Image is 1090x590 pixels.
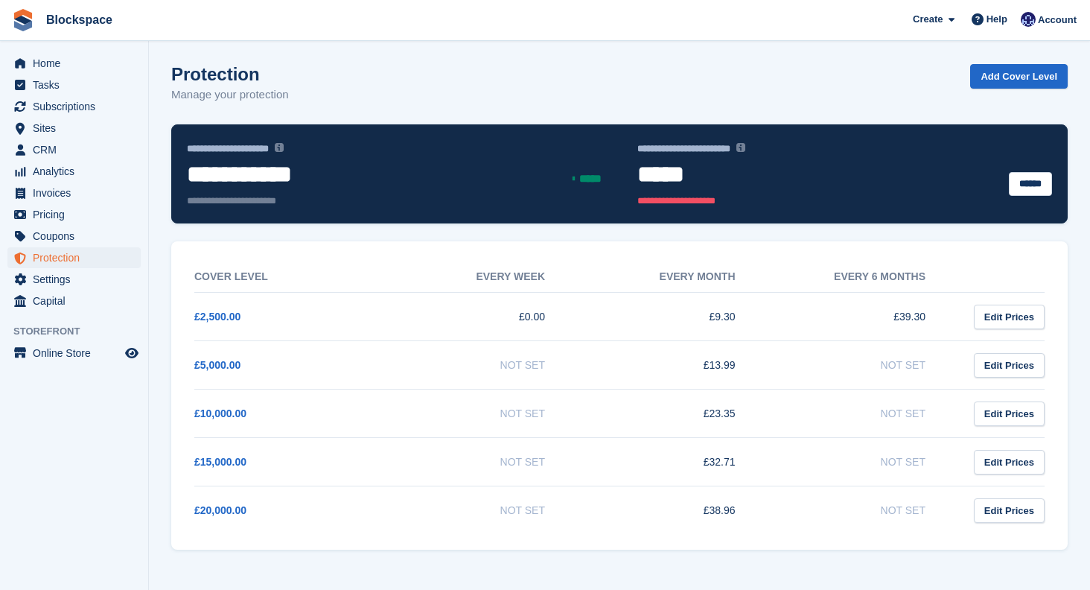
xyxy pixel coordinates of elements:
[385,261,576,293] th: Every week
[33,118,122,139] span: Sites
[1038,13,1077,28] span: Account
[736,143,745,152] img: icon-info-grey-7440780725fd019a000dd9b08b2336e03edf1995a4989e88bcd33f0948082b44.svg
[385,341,576,390] td: Not Set
[765,293,956,341] td: £39.30
[194,311,240,323] a: £2,500.00
[33,247,122,268] span: Protection
[33,53,122,74] span: Home
[194,504,246,516] a: £20,000.00
[7,269,141,290] a: menu
[7,161,141,182] a: menu
[1021,12,1036,27] img: Jodi Rider
[7,291,141,311] a: menu
[974,353,1045,378] a: Edit Prices
[575,261,765,293] th: Every month
[33,96,122,117] span: Subscriptions
[385,486,576,535] td: Not Set
[194,261,385,293] th: Cover Level
[7,204,141,225] a: menu
[7,139,141,160] a: menu
[171,86,289,104] p: Manage your protection
[33,226,122,247] span: Coupons
[385,390,576,438] td: Not Set
[765,438,956,486] td: Not Set
[7,53,141,74] a: menu
[275,143,284,152] img: icon-info-grey-7440780725fd019a000dd9b08b2336e03edf1995a4989e88bcd33f0948082b44.svg
[123,344,141,362] a: Preview store
[7,96,141,117] a: menu
[765,486,956,535] td: Not Set
[194,456,246,468] a: £15,000.00
[33,204,122,225] span: Pricing
[171,64,289,84] h1: Protection
[33,269,122,290] span: Settings
[7,343,141,364] a: menu
[765,390,956,438] td: Not Set
[970,64,1068,89] a: Add Cover Level
[40,7,118,32] a: Blockspace
[194,359,240,371] a: £5,000.00
[974,305,1045,329] a: Edit Prices
[765,341,956,390] td: Not Set
[385,293,576,341] td: £0.00
[913,12,943,27] span: Create
[974,498,1045,523] a: Edit Prices
[33,161,122,182] span: Analytics
[575,390,765,438] td: £23.35
[575,341,765,390] td: £13.99
[575,486,765,535] td: £38.96
[385,438,576,486] td: Not Set
[33,343,122,364] span: Online Store
[12,9,34,31] img: stora-icon-8386f47178a22dfd0bd8f6a31ec36ba5ce8667c1dd55bd0f319d3a0aa187defe.svg
[33,74,122,95] span: Tasks
[33,183,122,203] span: Invoices
[7,74,141,95] a: menu
[33,291,122,311] span: Capital
[7,183,141,203] a: menu
[974,402,1045,426] a: Edit Prices
[987,12,1007,27] span: Help
[13,324,148,339] span: Storefront
[575,293,765,341] td: £9.30
[575,438,765,486] td: £32.71
[7,226,141,247] a: menu
[194,407,246,419] a: £10,000.00
[7,247,141,268] a: menu
[765,261,956,293] th: Every 6 months
[7,118,141,139] a: menu
[33,139,122,160] span: CRM
[974,450,1045,475] a: Edit Prices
